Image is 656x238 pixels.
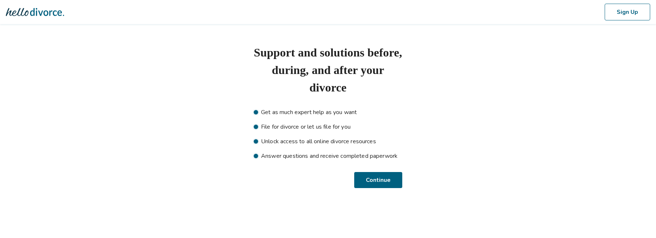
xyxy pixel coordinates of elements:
[254,152,402,160] li: Answer questions and receive completed paperwork
[6,5,64,19] img: Hello Divorce Logo
[254,137,402,146] li: Unlock access to all online divorce resources
[254,44,402,96] h1: Support and solutions before, during, and after your divorce
[355,172,402,188] button: Continue
[254,122,402,131] li: File for divorce or let us file for you
[605,4,650,20] button: Sign Up
[254,108,402,117] li: Get as much expert help as you want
